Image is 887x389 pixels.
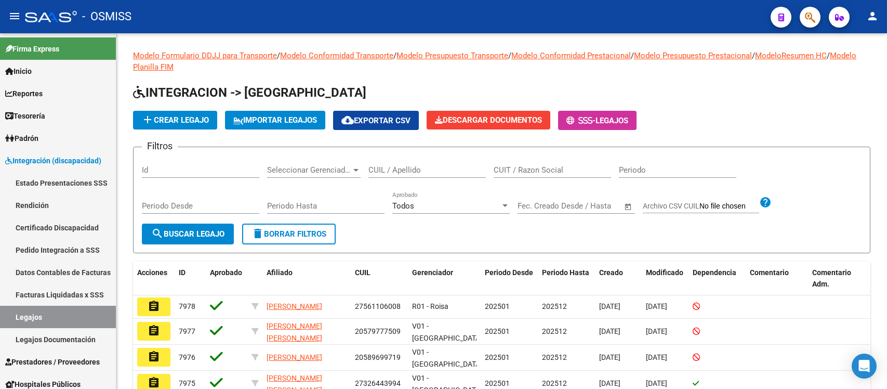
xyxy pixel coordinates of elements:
span: Tesorería [5,110,45,122]
a: ModeloResumen HC [755,51,827,60]
span: Afiliado [267,268,293,277]
a: Modelo Presupuesto Transporte [396,51,508,60]
span: Creado [599,268,623,277]
mat-icon: cloud_download [341,114,354,126]
span: 7975 [179,379,195,387]
span: INTEGRACION -> [GEOGRAPHIC_DATA] [133,85,366,100]
span: Dependencia [693,268,736,277]
datatable-header-cell: Periodo Desde [481,262,538,296]
span: Seleccionar Gerenciador [267,165,351,175]
span: - OSMISS [82,5,131,28]
mat-icon: delete [251,227,264,240]
span: Padrón [5,133,38,144]
span: 202512 [542,327,567,335]
mat-icon: assignment [148,325,160,337]
span: Periodo Desde [485,268,533,277]
datatable-header-cell: Aprobado [206,262,247,296]
span: Legajos [595,116,628,125]
input: Archivo CSV CUIL [699,202,759,211]
span: V01 - [GEOGRAPHIC_DATA] [412,322,482,342]
span: 7977 [179,327,195,335]
span: 27561106008 [355,302,401,310]
span: 7978 [179,302,195,310]
span: 202501 [485,302,510,310]
a: Modelo Conformidad Transporte [280,51,393,60]
span: Periodo Hasta [542,268,589,277]
span: [DATE] [646,353,667,361]
span: 202501 [485,379,510,387]
span: Aprobado [210,268,242,277]
span: 202512 [542,379,567,387]
span: Reportes [5,88,43,99]
span: [DATE] [599,302,620,310]
datatable-header-cell: Periodo Hasta [538,262,595,296]
span: ID [179,268,186,277]
button: Buscar Legajo [142,224,234,244]
span: 7976 [179,353,195,361]
span: Inicio [5,66,32,77]
button: Crear Legajo [133,111,217,129]
span: Archivo CSV CUIL [643,202,699,210]
h3: Filtros [142,139,178,153]
span: Firma Express [5,43,59,55]
span: 202512 [542,302,567,310]
span: 20579777509 [355,327,401,335]
datatable-header-cell: Afiliado [262,262,351,296]
datatable-header-cell: Creado [595,262,642,296]
mat-icon: assignment [148,300,160,313]
button: -Legajos [558,111,637,130]
datatable-header-cell: Modificado [642,262,689,296]
input: Fecha inicio [518,201,560,211]
datatable-header-cell: Acciones [133,262,175,296]
span: 202501 [485,327,510,335]
span: Gerenciador [412,268,453,277]
a: Modelo Formulario DDJJ para Transporte [133,51,277,60]
span: Descargar Documentos [435,115,542,125]
span: - [566,116,595,125]
datatable-header-cell: Comentario Adm. [808,262,870,296]
input: Fecha fin [569,201,619,211]
span: [DATE] [599,379,620,387]
button: Exportar CSV [333,111,419,130]
span: Modificado [646,268,683,277]
div: Open Intercom Messenger [852,354,877,379]
span: Integración (discapacidad) [5,155,101,166]
a: Modelo Conformidad Prestacional [511,51,631,60]
datatable-header-cell: Dependencia [689,262,746,296]
mat-icon: assignment [148,377,160,389]
mat-icon: menu [8,10,21,22]
mat-icon: assignment [148,351,160,363]
mat-icon: help [759,196,772,209]
span: [DATE] [599,353,620,361]
span: CUIL [355,268,370,277]
button: Borrar Filtros [242,224,336,244]
button: IMPORTAR LEGAJOS [225,111,325,129]
span: R01 - Roisa [412,302,448,310]
span: Todos [392,201,414,211]
span: 202512 [542,353,567,361]
mat-icon: add [141,113,154,126]
button: Descargar Documentos [427,111,550,129]
span: V01 - [GEOGRAPHIC_DATA] [412,348,482,368]
span: 20589699719 [355,353,401,361]
datatable-header-cell: CUIL [351,262,408,296]
span: [DATE] [646,302,667,310]
span: Buscar Legajo [151,229,224,239]
span: [PERSON_NAME] [PERSON_NAME] [267,322,322,342]
span: Crear Legajo [141,115,209,125]
span: IMPORTAR LEGAJOS [233,115,317,125]
a: Modelo Presupuesto Prestacional [634,51,752,60]
span: Borrar Filtros [251,229,326,239]
button: Open calendar [623,201,634,213]
span: [PERSON_NAME] [267,353,322,361]
span: 27326443994 [355,379,401,387]
datatable-header-cell: Gerenciador [408,262,481,296]
datatable-header-cell: ID [175,262,206,296]
mat-icon: person [866,10,879,22]
span: Acciones [137,268,167,277]
mat-icon: search [151,227,164,240]
span: [DATE] [646,379,667,387]
span: Exportar CSV [341,116,411,125]
span: 202501 [485,353,510,361]
datatable-header-cell: Comentario [746,262,808,296]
